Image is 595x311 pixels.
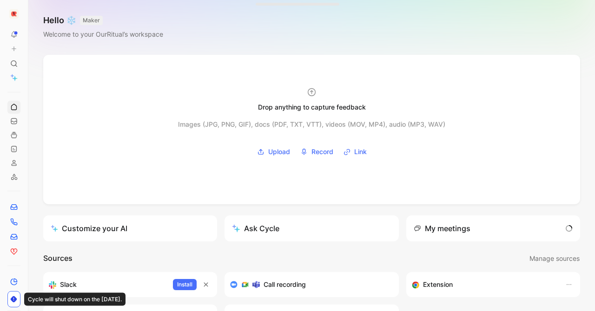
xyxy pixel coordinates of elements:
div: Cycle will shut down on the [DATE]. [24,293,126,306]
button: Install [173,279,197,290]
div: Sync your customers, send feedback and get updates in Slack [49,279,165,290]
div: Welcome to your OurRitual’s workspace [43,29,163,40]
span: Link [354,146,367,157]
span: Upload [268,146,290,157]
a: Customize your AI [43,215,217,241]
button: MAKER [80,16,103,25]
div: Drop anything to capture feedback [258,102,366,113]
button: Link [340,145,370,159]
h2: Sources [43,253,73,265]
span: Install [177,280,192,289]
div: Images (JPG, PNG, GIF), docs (PDF, TXT, VTT), videos (MOV, MP4), audio (MP3, WAV) [178,119,445,130]
button: Upload [254,145,293,159]
button: Record [297,145,337,159]
button: OurRitual [7,7,20,20]
h3: Slack [60,279,77,290]
div: Record & transcribe meetings from Zoom, Meet & Teams. [230,279,385,290]
div: Customize your AI [51,223,127,234]
h3: Call recording [264,279,306,290]
h1: Hello ❄️ [43,15,163,26]
img: OurRitual [9,9,19,19]
span: Record [311,146,333,157]
button: Ask Cycle [225,215,398,241]
span: Manage sources [529,253,580,264]
div: Capture feedback from anywhere on the web [412,279,556,290]
button: Manage sources [529,253,580,265]
div: My meetings [414,223,470,234]
h3: Extension [423,279,453,290]
div: Ask Cycle [232,223,279,234]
